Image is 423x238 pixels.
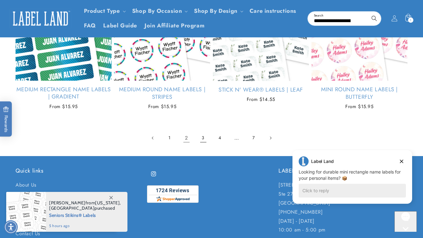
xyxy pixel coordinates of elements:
span: Shop By Occasion [132,7,182,15]
span: 5 hours ago [49,223,121,229]
span: FAQ [84,22,96,29]
h2: LABEL LAND [278,167,407,174]
span: Rewards [3,107,9,132]
p: [STREET_ADDRESS] Ste 274A [GEOGRAPHIC_DATA] [PHONE_NUMBER] [DATE] - [DATE] 10:00 am - 5:00 pm [278,181,407,235]
iframe: Sign Up via Text for Offers [5,188,79,207]
summary: Shop By Design [190,4,246,18]
summary: Product Type [80,4,128,18]
a: About Us [16,181,36,191]
a: Page 3 [196,131,210,145]
a: Page 7 [247,131,260,145]
a: Label Land [7,7,74,31]
span: Care instructions [250,7,296,15]
span: Seniors Stikins® Labels [49,211,121,219]
a: Page 2 [180,131,193,145]
img: Label Land [9,9,71,28]
span: Label Guide [103,22,137,29]
a: Medium Rectangle Name Labels | Gradient [16,86,112,101]
a: Join Affiliate Program [141,18,208,33]
summary: Shop By Occasion [128,4,191,18]
a: Previous page [146,131,160,145]
span: Join Affiliate Program [145,22,205,29]
span: [GEOGRAPHIC_DATA] [49,205,94,211]
a: Page 4 [213,131,227,145]
button: Search [367,12,381,25]
span: [US_STATE] [95,200,120,206]
a: Label Guide [99,18,141,33]
a: Medium Round Name Labels | Stripes [114,86,210,101]
a: Product Type [84,7,120,15]
a: Page 1 [163,131,177,145]
a: FAQ [80,18,100,33]
span: … [230,131,244,145]
iframe: Gorgias live chat messenger [394,211,417,232]
a: Next page [264,131,277,145]
h2: Quick links [16,167,145,174]
a: Stick N' Wear® Labels | Leaf [213,86,309,93]
span: 1 [410,17,412,23]
button: Clear search term [354,12,367,25]
a: Mini Round Name Labels | Butterfly [311,86,407,101]
nav: Pagination [16,131,407,145]
a: shopperapproved.com [147,185,199,206]
iframe: Gorgias live chat campaigns [288,149,417,213]
a: Care instructions [246,4,300,18]
span: from , purchased [49,200,121,211]
a: Shop By Design [194,7,237,15]
div: Accessibility Menu [4,220,18,234]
